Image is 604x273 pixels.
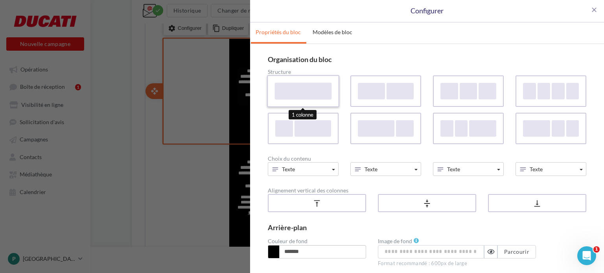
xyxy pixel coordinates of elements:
[251,22,306,42] a: Propriétés du bloc
[308,22,357,42] a: Modèles de bloc
[577,246,596,265] iframe: Intercom live chat
[262,6,592,16] div: Configurer
[365,166,377,172] span: Texte
[590,6,598,14] span: close
[150,6,232,12] span: L'email ne s'affiche pas correctement ?
[268,162,339,176] button: Texte
[504,248,529,255] span: Parcourir
[378,258,476,267] div: Format recommandé : 600px de large
[593,246,600,253] span: 1
[313,200,321,207] i: vertical_align_top
[268,188,586,193] div: Alignement vertical des colonnes
[268,238,308,244] label: Couleur de fond
[232,6,253,12] a: Cliquez-ici
[497,245,536,258] button: Parcourir
[282,166,295,172] span: Texte
[268,56,586,63] div: Organisation du bloc
[533,200,541,207] i: vertical_align_bottom
[530,166,543,172] span: Texte
[350,162,421,176] button: Texte
[268,69,586,75] div: Structure
[516,162,586,176] button: Texte
[447,166,460,172] span: Texte
[289,110,317,120] div: 1 colonne
[268,156,586,161] div: Choix du contenu
[423,200,431,207] i: vertical_align_center
[378,238,412,244] label: Image de fond
[188,24,215,53] img: Ducati_Shield_2D_W.png
[433,162,504,176] button: Texte
[268,224,586,231] div: Arrière-plan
